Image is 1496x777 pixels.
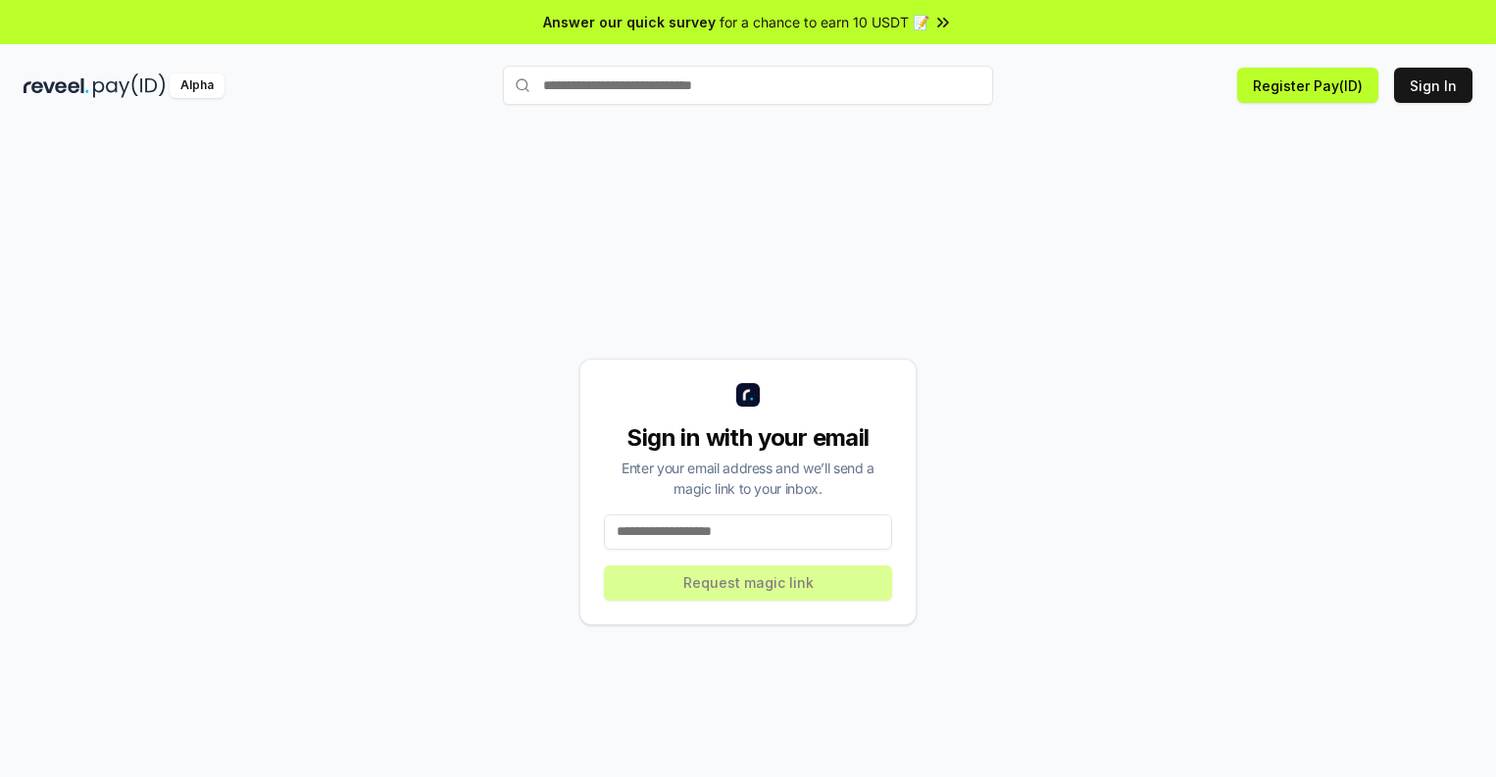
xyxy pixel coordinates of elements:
img: pay_id [93,73,166,98]
img: logo_small [736,383,760,407]
button: Sign In [1394,68,1472,103]
span: for a chance to earn 10 USDT 📝 [720,12,929,32]
span: Answer our quick survey [543,12,716,32]
button: Register Pay(ID) [1237,68,1378,103]
div: Enter your email address and we’ll send a magic link to your inbox. [604,458,892,499]
div: Alpha [170,73,224,98]
div: Sign in with your email [604,422,892,454]
img: reveel_dark [24,73,89,98]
